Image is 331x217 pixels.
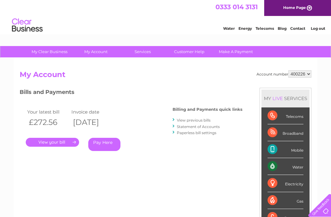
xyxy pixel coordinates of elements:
a: Make A Payment [211,46,261,57]
a: Telecoms [256,26,274,31]
div: Water [268,158,303,175]
a: Log out [311,26,325,31]
a: Services [117,46,168,57]
div: Account number [257,70,311,78]
a: View previous bills [177,118,211,122]
a: Pay Here [88,138,120,151]
a: Blog [278,26,287,31]
a: Energy [238,26,252,31]
h3: Bills and Payments [20,88,242,99]
a: My Account [71,46,121,57]
a: Customer Help [164,46,215,57]
div: Telecoms [268,107,303,124]
img: logo.png [12,16,43,35]
a: My Clear Business [24,46,75,57]
div: Broadband [268,124,303,141]
h2: My Account [20,70,311,82]
div: Electricity [268,175,303,192]
a: Water [223,26,235,31]
a: . [26,138,79,147]
a: 0333 014 3131 [215,3,258,11]
a: Contact [290,26,305,31]
a: Paperless bill settings [177,130,216,135]
div: Mobile [268,141,303,158]
div: MY SERVICES [261,90,310,107]
td: Your latest bill [26,108,70,116]
div: Gas [268,192,303,209]
th: [DATE] [70,116,114,129]
td: Invoice date [70,108,114,116]
a: Statement of Accounts [177,124,220,129]
th: £272.56 [26,116,70,129]
h4: Billing and Payments quick links [173,107,242,112]
div: LIVE [271,95,284,101]
div: Clear Business is a trading name of Verastar Limited (registered in [GEOGRAPHIC_DATA] No. 3667643... [21,3,311,30]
